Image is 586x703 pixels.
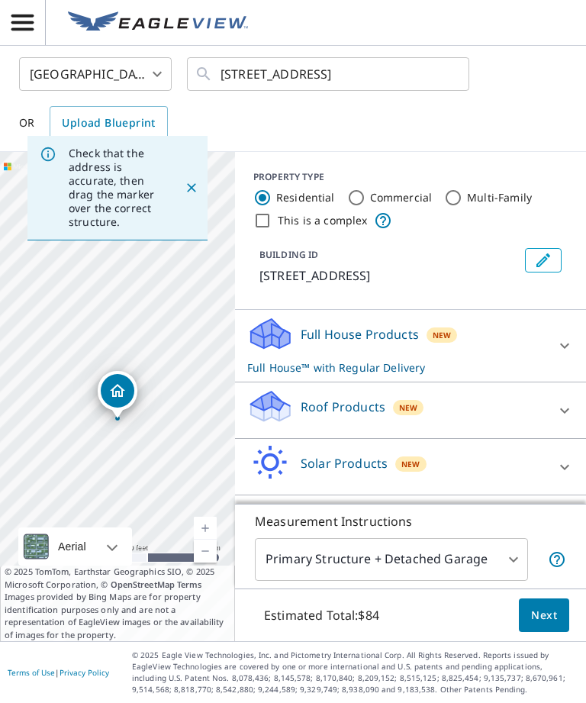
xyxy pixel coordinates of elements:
p: Solar Products [301,454,388,472]
a: Terms [177,579,202,590]
p: Full House™ with Regular Delivery [247,360,546,376]
input: Search by address or latitude-longitude [221,53,438,95]
div: Primary Structure + Detached Garage [255,538,528,581]
label: Commercial [370,190,433,205]
div: PROPERTY TYPE [253,170,568,184]
a: Upload Blueprint [50,106,167,140]
a: OpenStreetMap [111,579,175,590]
p: BUILDING ID [259,248,318,261]
div: Roof ProductsNew [247,389,574,432]
span: New [433,329,451,341]
a: Terms of Use [8,667,55,678]
div: OR [19,106,168,140]
span: Your report will include the primary structure and a detached garage if one exists. [548,550,566,569]
button: Next [519,598,569,633]
img: EV Logo [68,11,248,34]
div: Aerial [18,527,132,566]
span: © 2025 TomTom, Earthstar Geographics SIO, © 2025 Microsoft Corporation, © [5,566,230,591]
a: EV Logo [59,2,257,44]
a: Current Level 17, Zoom Out [194,540,217,563]
p: | [8,668,109,677]
p: Roof Products [301,398,385,416]
p: Full House Products [301,325,419,343]
div: Dropped pin, building 1, Residential property, 904 NE 164th St North Miami Beach, FL 33162 [98,371,137,418]
div: Walls ProductsNew [247,501,574,545]
p: © 2025 Eagle View Technologies, Inc. and Pictometry International Corp. All Rights Reserved. Repo... [132,650,578,695]
label: This is a complex [278,213,368,228]
p: Check that the address is accurate, then drag the marker over the correct structure. [69,147,157,229]
span: New [401,458,420,470]
a: Current Level 17, Zoom In [194,517,217,540]
a: Privacy Policy [60,667,109,678]
span: New [399,401,417,414]
span: Upload Blueprint [62,114,155,133]
p: Estimated Total: $84 [252,598,391,632]
label: Multi-Family [467,190,532,205]
p: Measurement Instructions [255,512,566,530]
button: Edit building 1 [525,248,562,272]
div: [GEOGRAPHIC_DATA] [19,53,172,95]
div: Solar ProductsNew [247,445,574,489]
p: [STREET_ADDRESS] [259,266,519,285]
label: Residential [276,190,335,205]
div: Aerial [53,527,91,566]
button: Close [182,178,201,198]
div: Full House ProductsNewFull House™ with Regular Delivery [247,316,574,376]
span: Next [531,606,557,625]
